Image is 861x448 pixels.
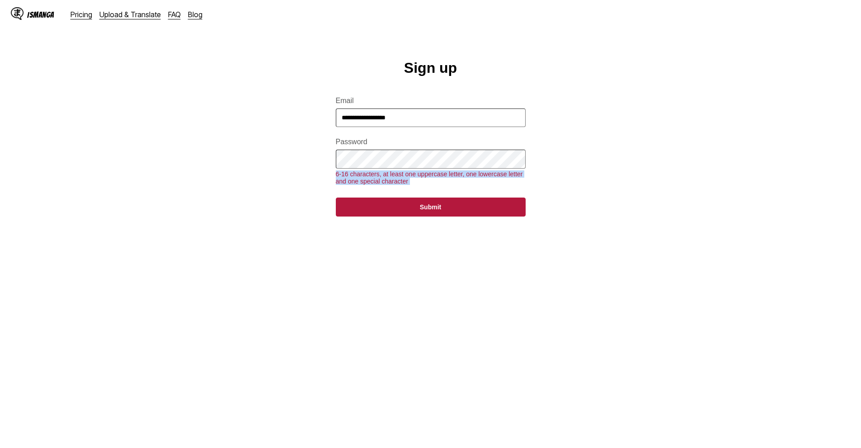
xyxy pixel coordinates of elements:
[336,198,526,217] button: Submit
[336,97,526,105] label: Email
[11,7,71,22] a: IsManga LogoIsManga
[336,138,526,146] label: Password
[188,10,202,19] a: Blog
[71,10,92,19] a: Pricing
[404,60,457,76] h1: Sign up
[168,10,181,19] a: FAQ
[27,10,54,19] div: IsManga
[336,170,526,185] div: 6-16 characters, at least one uppercase letter, one lowercase letter and one special character
[99,10,161,19] a: Upload & Translate
[11,7,24,20] img: IsManga Logo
